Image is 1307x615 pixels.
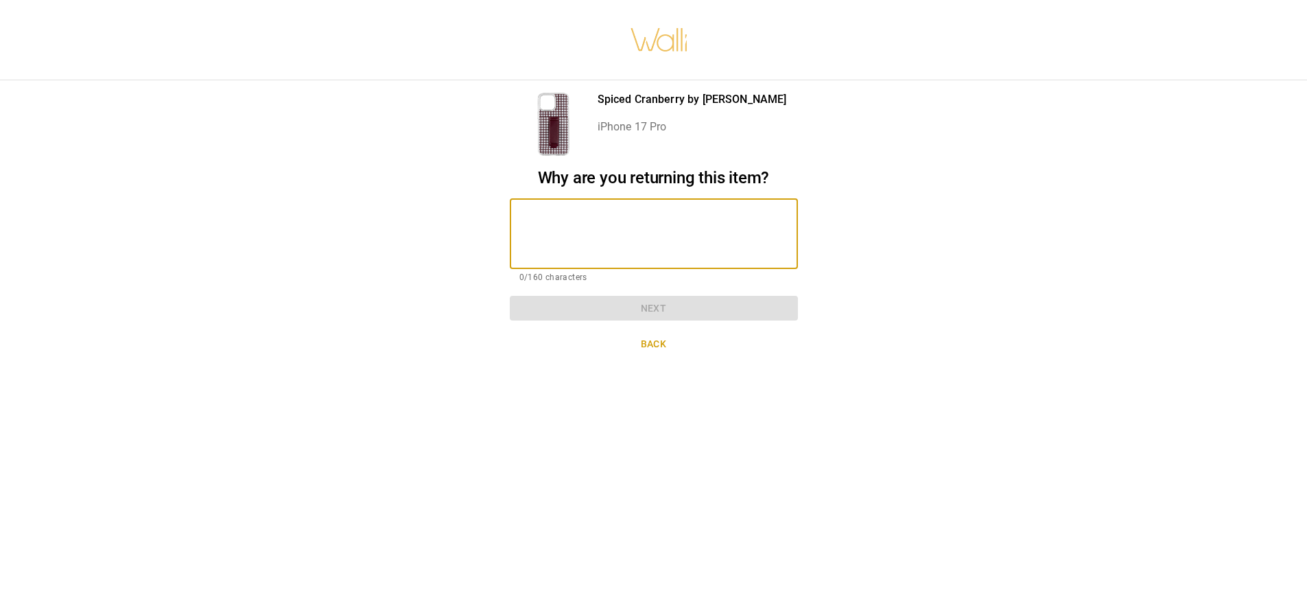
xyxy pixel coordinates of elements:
[519,271,788,285] p: 0/160 characters
[598,91,787,108] p: Spiced Cranberry by [PERSON_NAME]
[630,10,689,69] img: walli-inc.myshopify.com
[510,168,798,188] h2: Why are you returning this item?
[510,332,798,357] button: Back
[598,119,787,135] p: iPhone 17 Pro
